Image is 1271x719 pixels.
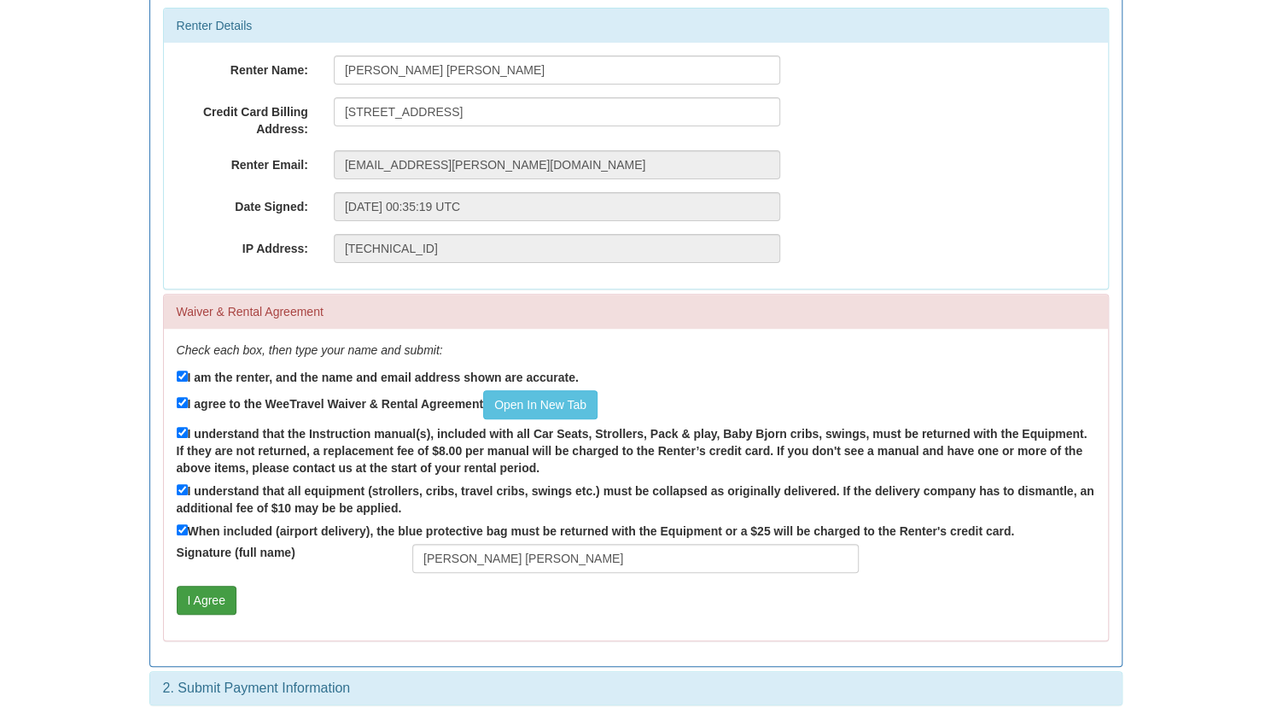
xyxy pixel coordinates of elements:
label: I agree to the WeeTravel Waiver & Rental Agreement [177,390,598,419]
label: IP Address: [164,234,321,257]
label: Signature (full name) [164,544,400,561]
label: Renter Email: [164,150,321,173]
label: Credit Card Billing Address: [164,97,321,137]
input: I agree to the WeeTravel Waiver & Rental AgreementOpen In New Tab [177,397,188,408]
h3: 2. Submit Payment Information [163,681,1109,696]
label: Date Signed: [164,192,321,215]
input: I understand that all equipment (strollers, cribs, travel cribs, swings etc.) must be collapsed a... [177,484,188,495]
label: I am the renter, and the name and email address shown are accurate. [177,367,579,386]
input: I am the renter, and the name and email address shown are accurate. [177,371,188,382]
input: I understand that the Instruction manual(s), included with all Car Seats, Strollers, Pack & play,... [177,427,188,438]
label: I understand that all equipment (strollers, cribs, travel cribs, swings etc.) must be collapsed a... [177,481,1095,517]
button: I Agree [177,586,236,615]
em: Check each box, then type your name and submit: [177,343,443,357]
div: Waiver & Rental Agreement [164,295,1108,329]
input: When included (airport delivery), the blue protective bag must be returned with the Equipment or ... [177,524,188,535]
label: I understand that the Instruction manual(s), included with all Car Seats, Strollers, Pack & play,... [177,424,1095,476]
label: When included (airport delivery), the blue protective bag must be returned with the Equipment or ... [177,521,1015,540]
a: Open In New Tab [483,390,598,419]
input: Full Name [412,544,859,573]
label: Renter Name: [164,56,321,79]
div: Renter Details [164,9,1108,43]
